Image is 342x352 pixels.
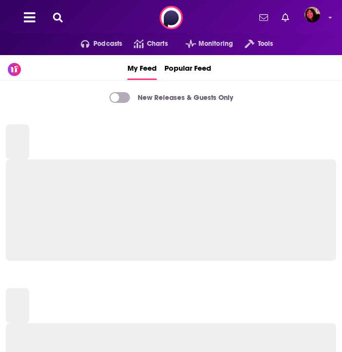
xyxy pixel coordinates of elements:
span: Monitoring [198,37,233,51]
a: My Feed [127,55,157,80]
img: Podchaser - Follow, Share and Rate Podcasts [160,6,183,29]
button: open menu [233,36,273,52]
span: My Feed [127,57,157,78]
a: Logged in as Kathryn-Musilek [305,7,326,28]
span: Tools [258,37,273,51]
img: User Profile [305,7,320,22]
span: Logged in as Kathryn-Musilek [305,7,320,22]
span: Podcasts [93,37,122,51]
button: open menu [174,36,233,52]
span: Popular Feed [164,57,211,78]
a: Popular Feed [164,55,211,80]
a: Show notifications dropdown [255,9,272,26]
a: Charts [122,36,167,52]
a: Show notifications dropdown [278,9,293,26]
a: New Releases & Guests Only [109,92,233,103]
button: open menu [69,36,123,52]
span: Charts [147,37,168,51]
